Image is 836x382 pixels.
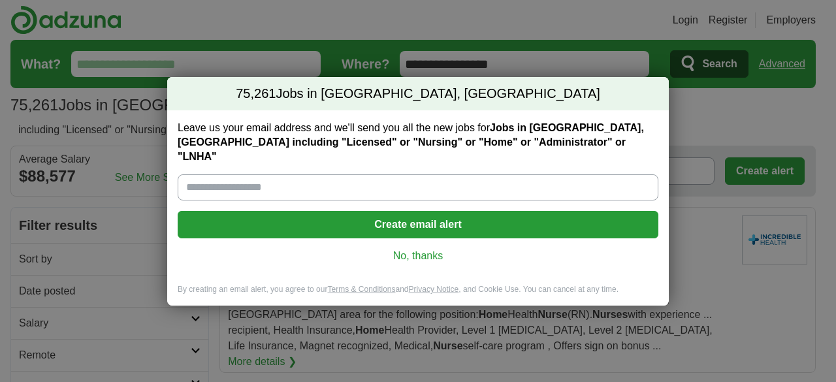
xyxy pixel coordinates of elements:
[167,284,669,306] div: By creating an email alert, you agree to our and , and Cookie Use. You can cancel at any time.
[178,121,658,164] label: Leave us your email address and we'll send you all the new jobs for
[188,249,648,263] a: No, thanks
[178,122,644,162] strong: Jobs in [GEOGRAPHIC_DATA], [GEOGRAPHIC_DATA] including "Licensed" or "Nursing" or "Home" or "Admi...
[327,285,395,294] a: Terms & Conditions
[178,211,658,238] button: Create email alert
[409,285,459,294] a: Privacy Notice
[167,77,669,111] h2: Jobs in [GEOGRAPHIC_DATA], [GEOGRAPHIC_DATA]
[236,85,276,103] span: 75,261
